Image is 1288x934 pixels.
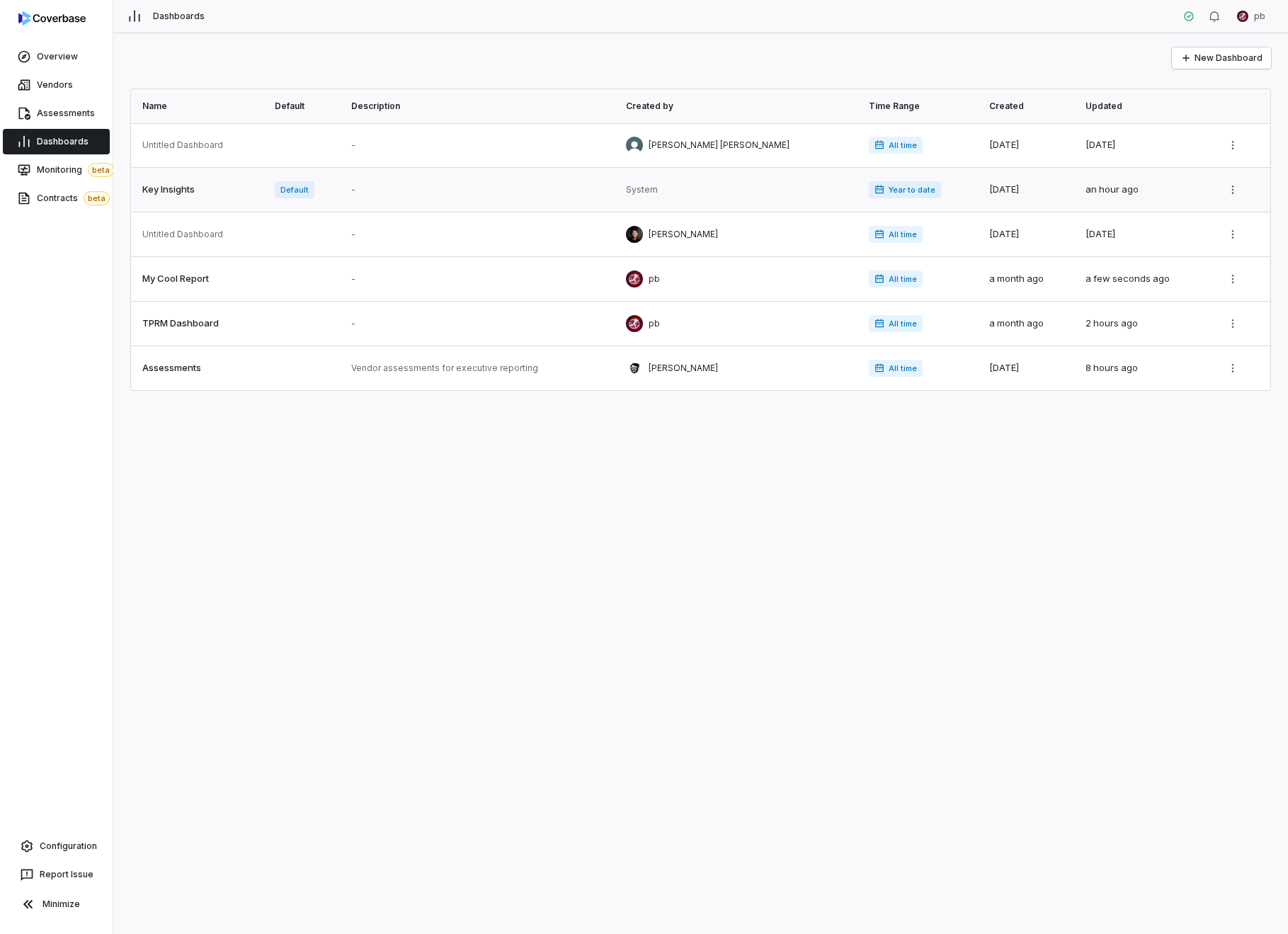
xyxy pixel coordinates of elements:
span: beta [84,191,110,205]
button: pb undefined avatarpb [1229,6,1274,27]
span: Dashboards [37,136,89,147]
span: Contracts [37,191,110,205]
a: Contractsbeta [3,186,110,211]
img: Clarence Chio avatar [626,226,643,243]
button: More actions [1221,224,1244,245]
a: Configuration [6,833,107,859]
img: pb undefined avatar [1237,11,1248,22]
span: pb [1254,11,1265,22]
a: Vendors [3,72,110,98]
th: Default [266,89,343,123]
span: Dashboards [153,11,205,22]
img: Gus Cuddy avatar [626,360,643,377]
a: Monitoringbeta [3,157,110,183]
button: More actions [1221,313,1244,334]
span: Assessments [37,108,95,119]
button: More actions [1221,358,1244,379]
img: Gage Krause avatar [626,137,643,154]
span: Minimize [42,899,80,910]
span: Overview [37,51,78,62]
th: Name [131,89,266,123]
a: Overview [3,44,110,69]
img: logo-D7KZi-bG.svg [18,11,86,25]
a: Dashboards [3,129,110,154]
button: More actions [1221,135,1244,156]
img: pb null avatar [626,270,643,287]
span: Monitoring [37,163,114,177]
button: More actions [1221,179,1244,200]
button: New Dashboard [1172,47,1271,69]
button: Minimize [6,890,107,918]
button: Report Issue [6,862,107,887]
th: Description [343,89,617,123]
img: pb null avatar [626,315,643,332]
a: Assessments [3,101,110,126]
th: Updated [1077,89,1213,123]
span: Vendors [37,79,73,91]
button: More actions [1221,268,1244,290]
span: beta [88,163,114,177]
span: Report Issue [40,869,93,880]
th: Created by [617,89,860,123]
th: Created [981,89,1077,123]
span: Configuration [40,841,97,852]
th: Time Range [860,89,981,123]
